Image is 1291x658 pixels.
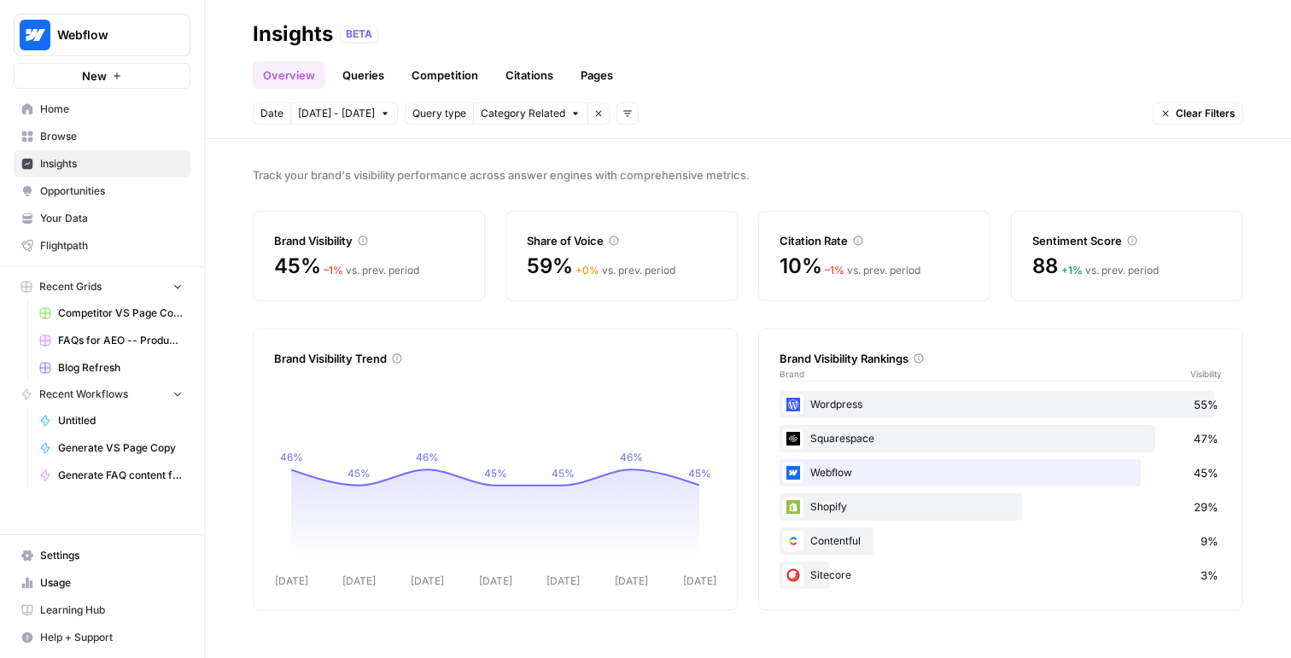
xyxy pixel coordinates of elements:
[780,425,1222,452] div: Squarespace
[40,238,183,253] span: Flightpath
[546,574,580,587] tspan: [DATE]
[411,574,444,587] tspan: [DATE]
[253,61,325,89] a: Overview
[14,597,190,624] a: Learning Hub
[1194,498,1218,515] span: 29%
[575,263,675,278] div: vs. prev. period
[14,63,190,89] button: New
[14,14,190,56] button: Workspace: Webflow
[527,253,572,280] span: 59%
[39,387,128,402] span: Recent Workflows
[58,413,183,428] span: Untitled
[253,166,1243,183] span: Track your brand's visibility performance across answer engines with comprehensive metrics.
[1061,264,1083,277] span: + 1 %
[39,279,102,294] span: Recent Grids
[14,150,190,178] a: Insights
[1061,263,1159,278] div: vs. prev. period
[780,367,804,381] span: Brand
[1194,464,1218,481] span: 45%
[274,350,716,367] div: Brand Visibility Trend
[575,264,599,277] span: + 0 %
[780,350,1222,367] div: Brand Visibility Rankings
[416,451,439,463] tspan: 46%
[32,462,190,489] a: Generate FAQ content for AEO [Product/Features]
[688,467,711,480] tspan: 45%
[40,156,183,172] span: Insights
[1194,430,1218,447] span: 47%
[40,630,183,645] span: Help + Support
[780,253,821,280] span: 10%
[14,274,190,300] button: Recent Grids
[401,61,488,89] a: Competition
[324,263,419,278] div: vs. prev. period
[20,20,50,50] img: Webflow Logo
[527,232,716,249] div: Share of Voice
[58,440,183,456] span: Generate VS Page Copy
[290,102,398,125] button: [DATE] - [DATE]
[82,67,107,84] span: New
[324,264,343,277] span: – 1 %
[783,428,803,449] img: onsbemoa9sjln5gpq3z6gl4wfdvr
[783,565,803,585] img: nkwbr8leobsn7sltvelb09papgu0
[481,106,565,121] span: Category Related
[14,569,190,597] a: Usage
[1194,396,1218,413] span: 55%
[58,333,183,348] span: FAQs for AEO -- Product/Features Pages Grid
[1190,367,1222,381] span: Visibility
[253,20,333,48] div: Insights
[1153,102,1243,125] button: Clear Filters
[14,624,190,651] button: Help + Support
[552,467,575,480] tspan: 45%
[1200,533,1218,550] span: 9%
[58,306,183,321] span: Competitor VS Page Content Grid
[14,96,190,123] a: Home
[32,407,190,434] a: Untitled
[14,232,190,259] a: Flightpath
[780,459,1222,486] div: Webflow
[1200,567,1218,584] span: 3%
[40,183,183,199] span: Opportunities
[620,451,643,463] tspan: 46%
[479,574,512,587] tspan: [DATE]
[615,574,648,587] tspan: [DATE]
[58,360,183,376] span: Blog Refresh
[58,468,183,483] span: Generate FAQ content for AEO [Product/Features]
[780,562,1222,589] div: Sitecore
[275,574,308,587] tspan: [DATE]
[32,354,190,381] a: Blog Refresh
[780,232,969,249] div: Citation Rate
[14,381,190,407] button: Recent Workflows
[14,205,190,232] a: Your Data
[780,527,1222,555] div: Contentful
[342,574,376,587] tspan: [DATE]
[14,542,190,569] a: Settings
[40,575,183,591] span: Usage
[348,467,371,480] tspan: 45%
[473,102,587,125] button: Category Related
[32,327,190,354] a: FAQs for AEO -- Product/Features Pages Grid
[298,106,375,121] span: [DATE] - [DATE]
[40,603,183,618] span: Learning Hub
[32,434,190,462] a: Generate VS Page Copy
[783,463,803,483] img: a1pu3e9a4sjoov2n4mw66knzy8l8
[260,106,283,121] span: Date
[40,129,183,144] span: Browse
[412,106,466,121] span: Query type
[40,211,183,226] span: Your Data
[780,391,1222,418] div: Wordpress
[57,26,161,44] span: Webflow
[484,467,507,480] tspan: 45%
[783,497,803,517] img: wrtrwb713zz0l631c70900pxqvqh
[40,548,183,563] span: Settings
[14,178,190,205] a: Opportunities
[825,263,920,278] div: vs. prev. period
[783,531,803,551] img: 2ud796hvc3gw7qwjscn75txc5abr
[825,264,844,277] span: – 1 %
[1032,232,1222,249] div: Sentiment Score
[32,300,190,327] a: Competitor VS Page Content Grid
[40,102,183,117] span: Home
[340,26,378,43] div: BETA
[274,253,320,280] span: 45%
[14,123,190,150] a: Browse
[1032,253,1058,280] span: 88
